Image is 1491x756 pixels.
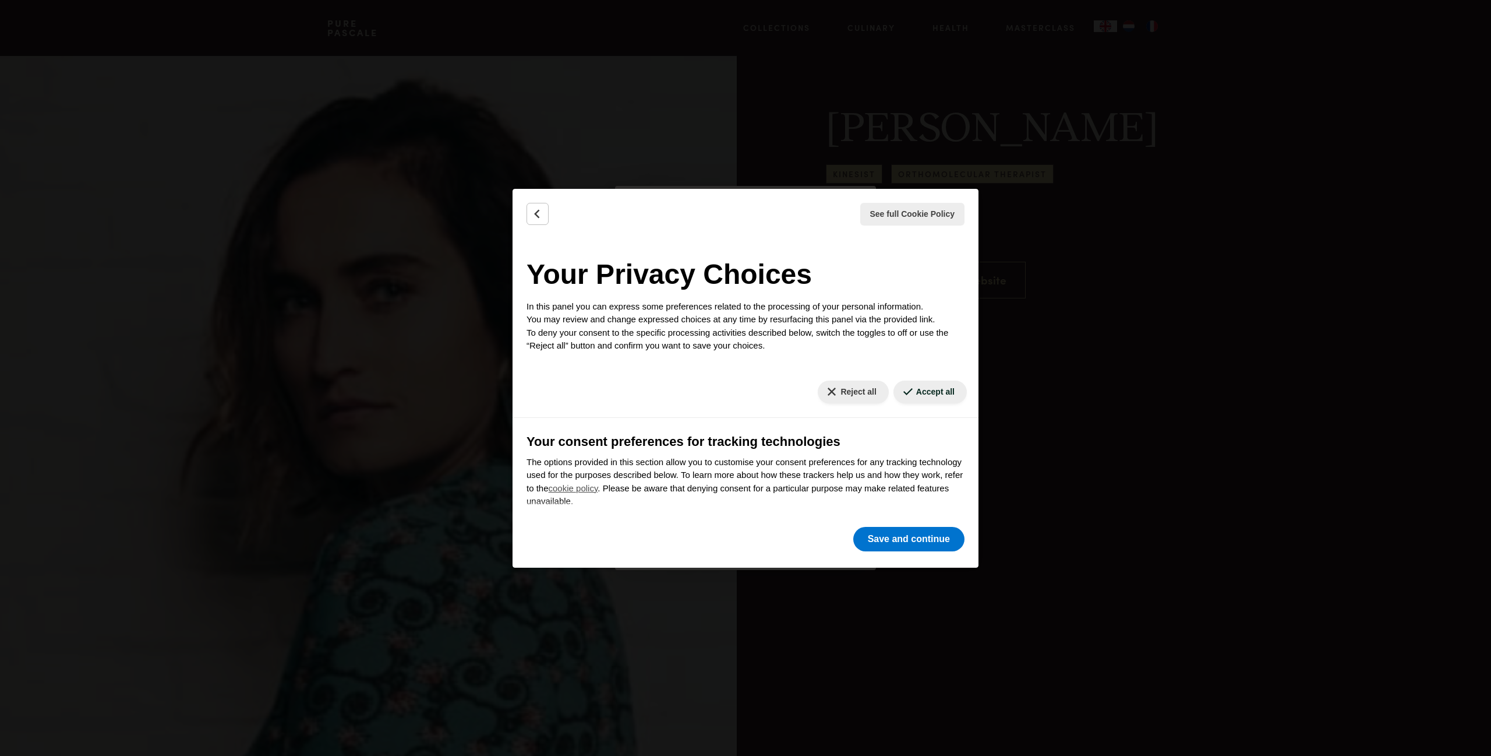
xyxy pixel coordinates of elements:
[549,483,598,493] a: cookie policy
[527,254,964,296] h2: Your Privacy Choices
[860,203,965,226] button: See full Cookie Policy
[818,381,888,403] button: Reject all
[527,432,964,451] h3: Your consent preferences for tracking technologies
[853,527,964,551] button: Save and continue
[527,203,549,225] button: Back
[527,300,964,353] p: In this panel you can express some preferences related to the processing of your personal informa...
[870,208,955,220] span: See full Cookie Policy
[893,381,967,403] button: Accept all
[527,456,964,508] p: The options provided in this section allow you to customise your consent preferences for any trac...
